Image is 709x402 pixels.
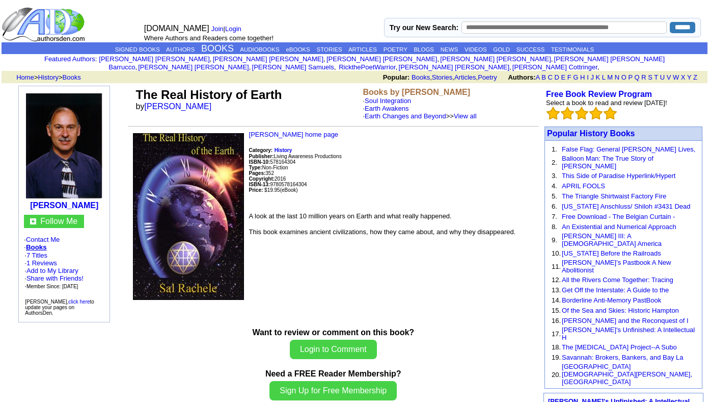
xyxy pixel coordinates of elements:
a: Contact Me [26,236,60,243]
img: bigemptystars.png [589,107,603,120]
a: [GEOGRAPHIC_DATA][DEMOGRAPHIC_DATA][PERSON_NAME], [GEOGRAPHIC_DATA] [562,363,692,386]
font: 352 [249,170,274,176]
a: W [673,73,679,81]
font: 14. [552,296,561,304]
font: 12. [552,276,561,284]
a: APRIL FOOLS [562,182,605,190]
b: Books by [PERSON_NAME] [363,88,470,96]
font: The Real History of Earth [136,88,282,102]
a: P [628,73,632,81]
a: S [648,73,652,81]
img: bigemptystars.png [604,107,617,120]
a: X [681,73,686,81]
a: [PERSON_NAME] [PERSON_NAME] [326,55,437,63]
a: 1 Reviews [26,259,57,267]
font: 11. [552,263,561,270]
font: [DOMAIN_NAME] [144,24,209,33]
a: [PERSON_NAME] and the Reconquest of I [562,317,689,324]
a: SUCCESS [516,46,545,53]
img: bigemptystars.png [575,107,588,120]
a: All the Rivers Come Together: Tracing [562,276,673,284]
img: 75285.jpg [26,93,102,198]
font: Where Authors and Readers come together! [144,34,274,42]
a: Get Off the Interstate: A Guide to the [562,286,669,294]
a: [PERSON_NAME] [PERSON_NAME] [213,55,323,63]
a: [PERSON_NAME] [PERSON_NAME] Barrucco [108,55,665,71]
font: 7. [552,213,557,220]
b: Category: [249,147,273,153]
b: Price: [249,187,263,193]
font: 10. [552,249,561,257]
img: logo_ad.gif [2,7,87,42]
font: · · · [24,267,84,290]
font: · · [24,236,104,290]
a: [US_STATE] Anschluss/ Shiloh #3431 Dead [562,203,690,210]
font: Member Since: [DATE] [26,284,78,289]
a: V [667,73,671,81]
font: This book examines ancient civilizations, how they came about, and why they disappeared. [249,228,516,236]
a: An Existential and Numerical Approach [562,223,676,231]
a: Free Download - The Belgian Curtain - [562,213,675,220]
a: STORIES [316,46,342,53]
font: 5. [552,192,557,200]
a: eBOOKS [286,46,310,53]
font: i [511,65,512,70]
a: Z [693,73,697,81]
font: 17. [552,330,561,338]
img: bigemptystars.png [561,107,574,120]
b: Need a FREE Reader Membership? [265,369,401,378]
a: C [548,73,552,81]
a: Savannah: Brokers, Bankers, and Bay La [562,354,683,361]
font: [PERSON_NAME], to update your pages on AuthorsDen. [25,299,94,316]
font: Select a book to read and review [DATE]! [546,99,667,107]
a: G [573,73,578,81]
a: Books [26,243,47,251]
font: · [363,105,476,120]
a: False Flag: General [PERSON_NAME] Lives, [562,145,695,153]
b: ISBN-10: [249,159,270,165]
font: by [136,102,219,111]
a: Add to My Library [26,267,78,274]
b: Free Book Review Program [546,90,652,98]
a: F [567,73,571,81]
button: Sign Up for Free Membership [269,381,397,400]
a: Of the Sea and Skies: Historic Hampton [562,307,679,314]
font: 8. [552,223,557,231]
font: 9. [552,236,557,244]
font: A look at the last 10 million years on Earth and what really happened. [249,212,452,220]
a: POETRY [384,46,407,53]
font: i [336,65,337,70]
a: 7 Titles [26,252,47,259]
a: Books [412,73,430,81]
a: This Side of Paradise Hyperlink/Hypert [562,172,675,180]
a: [PERSON_NAME] Samuels [252,63,334,71]
a: J [590,73,594,81]
a: A [536,73,540,81]
a: Popular History Books [547,129,635,138]
a: D [554,73,559,81]
font: i [397,65,398,70]
a: TESTIMONIALS [551,46,594,53]
label: Try our New Search: [390,23,458,32]
a: The [MEDICAL_DATA] Project--A Subo [562,343,677,351]
a: Featured Authors [44,55,95,63]
a: BLOGS [414,46,434,53]
b: History [275,147,292,153]
font: i [211,57,212,62]
button: Login to Comment [290,340,377,359]
a: Login to Comment [290,346,377,354]
a: click here [68,299,90,305]
img: gc.jpg [30,218,36,224]
a: Login [225,25,241,33]
a: Q [634,73,639,81]
a: H [580,73,585,81]
font: Copyright: [249,176,275,182]
a: N [615,73,619,81]
font: 15. [552,307,561,314]
a: BOOKS [201,43,234,54]
a: Follow Me [40,217,77,225]
a: History [38,73,59,81]
b: Popular: [383,73,410,81]
a: U [660,73,665,81]
font: · >> [363,112,476,120]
